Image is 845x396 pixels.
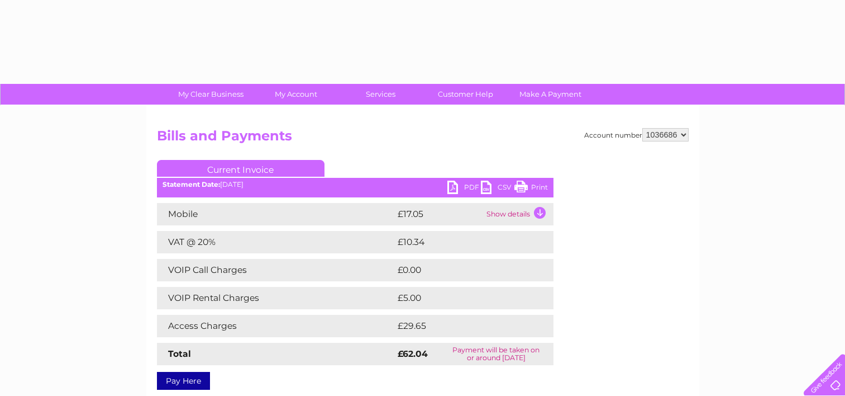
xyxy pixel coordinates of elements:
h2: Bills and Payments [157,128,689,149]
td: VAT @ 20% [157,231,395,253]
td: VOIP Call Charges [157,259,395,281]
div: Account number [584,128,689,142]
div: [DATE] [157,181,553,188]
a: My Account [250,84,342,105]
b: Statement Date: [163,180,220,188]
td: VOIP Rental Charges [157,287,395,309]
td: Mobile [157,203,395,225]
td: £5.00 [395,287,528,309]
a: Print [514,181,548,197]
a: CSV [481,181,514,197]
td: £29.65 [395,315,531,337]
a: Customer Help [419,84,512,105]
a: Pay Here [157,372,210,390]
td: Access Charges [157,315,395,337]
a: Make A Payment [504,84,596,105]
a: PDF [447,181,481,197]
td: £17.05 [395,203,484,225]
td: £10.34 [395,231,530,253]
a: Current Invoice [157,160,324,177]
td: Payment will be taken on or around [DATE] [439,343,553,365]
strong: Total [168,348,191,359]
a: Services [335,84,427,105]
td: Show details [484,203,553,225]
strong: £62.04 [398,348,428,359]
td: £0.00 [395,259,528,281]
a: My Clear Business [165,84,257,105]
